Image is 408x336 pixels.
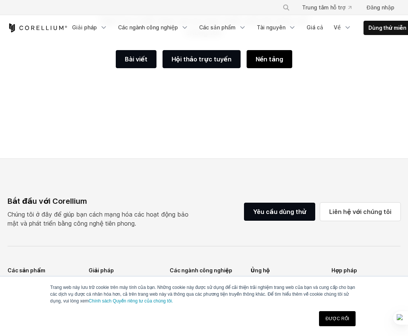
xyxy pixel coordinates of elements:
font: Các sản phẩm [199,24,236,31]
a: Hội thảo trực tuyến [163,50,241,68]
font: Trang web này lưu trữ cookie trên máy tính của bạn. Những cookie này được sử dụng để cải thiện tr... [50,285,355,304]
font: Đăng nhập [367,4,394,11]
font: ĐƯỢC RỒI [325,316,349,321]
font: Liên hệ với chúng tôi [329,208,391,215]
font: Bài viết [125,55,147,63]
font: Hội thảo trực tuyến [172,55,232,63]
font: Các ngành công nghiệp [118,24,178,31]
font: Về [334,24,341,31]
a: Liên hệ với chúng tôi [320,203,400,221]
a: Trang chủ Corellium [8,23,67,32]
font: Yêu cầu dùng thử [253,208,306,215]
font: Trung tâm hỗ trợ [302,4,345,11]
a: Chính sách Quyền riêng tư của chúng tôi. [89,298,173,304]
font: Giá cả [307,24,323,31]
font: Chúng tôi ở đây để giúp bạn cách mạng hóa các hoạt động bảo mật và phát triển bằng công nghệ tiên... [8,211,189,227]
a: Nền tảng [247,50,293,68]
div: Menu điều hướng [273,1,400,14]
a: Yêu cầu dùng thử [244,203,315,221]
font: Tài nguyên [257,24,285,31]
font: Bắt đầu với Corellium [8,197,87,206]
a: Bài viết [116,50,156,68]
button: Tìm kiếm [279,1,293,14]
font: Nền tảng [256,55,284,63]
a: ĐƯỢC RỒI [319,311,356,326]
font: Giải pháp [72,24,97,31]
